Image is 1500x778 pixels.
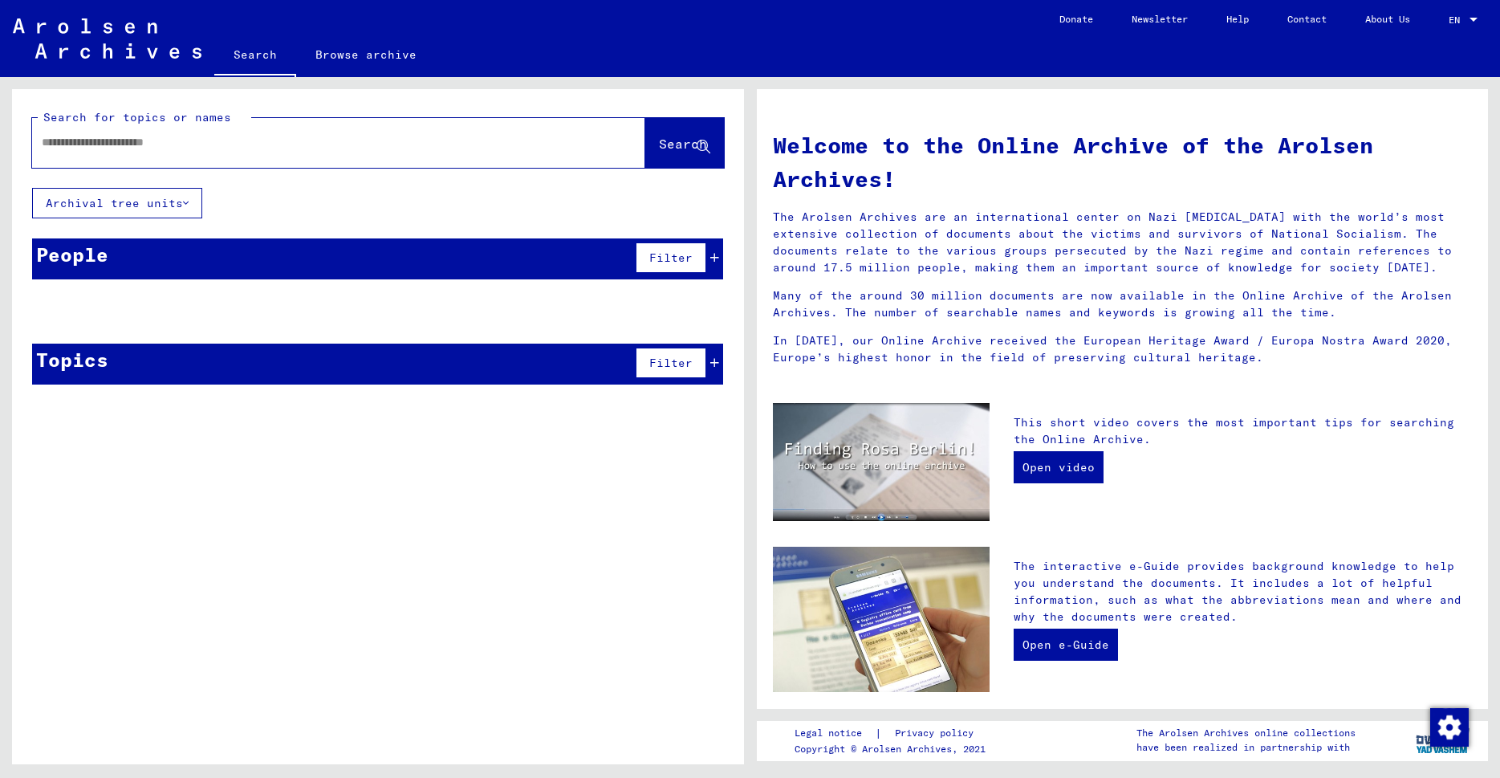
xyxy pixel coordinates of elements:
div: | [795,725,993,742]
mat-label: Search for topics or names [43,110,231,124]
span: EN [1449,14,1466,26]
h1: Welcome to the Online Archive of the Arolsen Archives! [773,128,1473,196]
a: Open video [1014,451,1104,483]
div: People [36,240,108,269]
img: Arolsen_neg.svg [13,18,201,59]
img: Change consent [1430,708,1469,747]
button: Archival tree units [32,188,202,218]
img: eguide.jpg [773,547,990,692]
p: The Arolsen Archives online collections [1136,726,1356,740]
p: The interactive e-Guide provides background knowledge to help you understand the documents. It in... [1014,558,1472,625]
p: Many of the around 30 million documents are now available in the Online Archive of the Arolsen Ar... [773,287,1473,321]
img: yv_logo.png [1413,720,1473,760]
p: Copyright © Arolsen Archives, 2021 [795,742,993,756]
p: The Arolsen Archives are an international center on Nazi [MEDICAL_DATA] with the world’s most ext... [773,209,1473,276]
a: Legal notice [795,725,875,742]
p: have been realized in partnership with [1136,740,1356,755]
button: Filter [636,242,706,273]
p: This short video covers the most important tips for searching the Online Archive. [1014,414,1472,448]
button: Filter [636,348,706,378]
span: Filter [649,251,693,265]
div: Topics [36,345,108,374]
span: Filter [649,356,693,370]
a: Browse archive [296,35,436,74]
a: Open e-Guide [1014,629,1118,661]
a: Search [214,35,296,77]
p: In [DATE], our Online Archive received the European Heritage Award / Europa Nostra Award 2020, Eu... [773,332,1473,366]
a: Privacy policy [882,725,993,742]
button: Search [645,118,724,168]
span: Search [659,136,707,152]
img: video.jpg [773,403,990,521]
